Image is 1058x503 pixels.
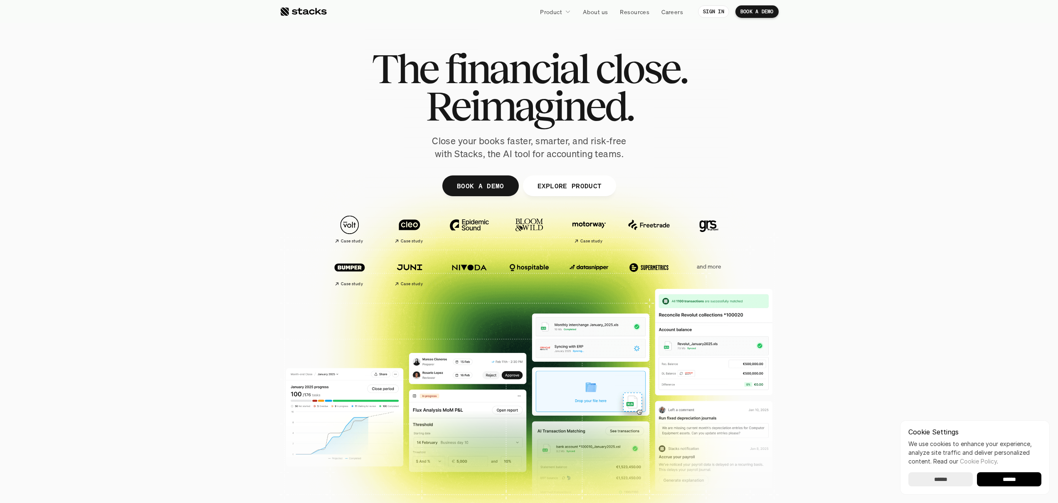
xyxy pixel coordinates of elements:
[341,239,363,244] h2: Case study
[595,50,687,87] span: close.
[425,135,633,160] p: Close your books faster, smarter, and risk-free with Stacks, the AI tool for accounting teams.
[341,281,363,286] h2: Case study
[384,211,435,247] a: Case study
[401,281,423,286] h2: Case study
[580,239,602,244] h2: Case study
[372,50,438,87] span: The
[735,5,779,18] a: BOOK A DEMO
[540,7,562,16] p: Product
[615,4,654,19] a: Resources
[456,180,504,192] p: BOOK A DEMO
[442,175,518,196] a: BOOK A DEMO
[908,439,1041,466] p: We use cookies to enhance your experience, analyze site traffic and deliver personalized content.
[537,180,602,192] p: EXPLORE PRODUCT
[620,7,649,16] p: Resources
[384,254,435,290] a: Case study
[563,211,615,247] a: Case study
[698,5,729,18] a: SIGN IN
[960,458,997,465] a: Cookie Policy
[324,211,375,247] a: Case study
[523,175,616,196] a: EXPLORE PRODUCT
[740,9,774,15] p: BOOK A DEMO
[656,4,688,19] a: Careers
[445,50,588,87] span: financial
[425,87,633,125] span: Reimagined.
[908,429,1041,435] p: Cookie Settings
[933,458,998,465] span: Read our .
[661,7,683,16] p: Careers
[683,263,735,270] p: and more
[401,239,423,244] h2: Case study
[703,9,724,15] p: SIGN IN
[583,7,608,16] p: About us
[324,254,375,290] a: Case study
[578,4,613,19] a: About us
